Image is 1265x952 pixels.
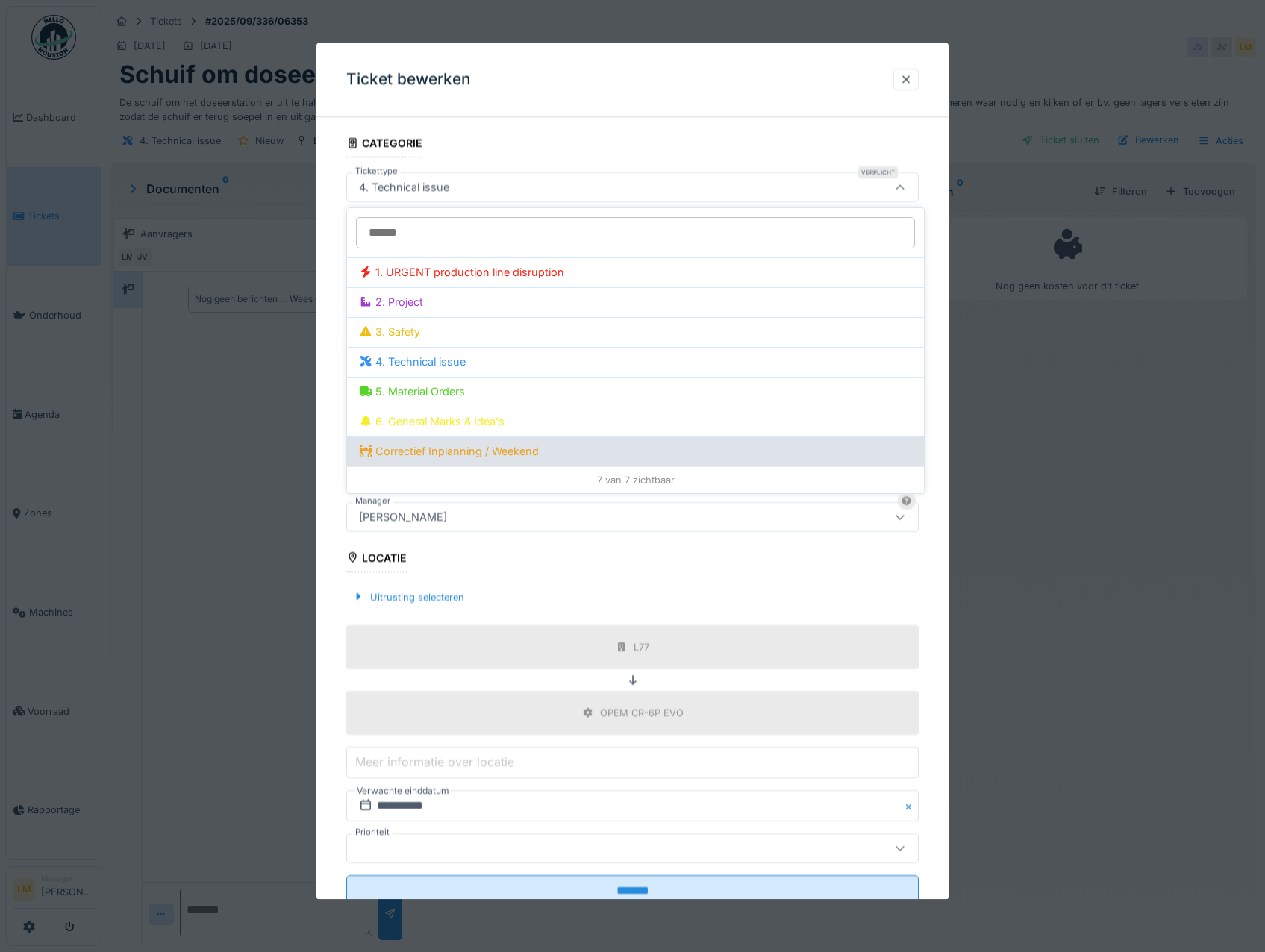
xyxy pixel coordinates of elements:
h3: Ticket bewerken [346,70,471,89]
div: 6. General Marks & Idea's [359,413,912,430]
div: 1. URGENT production line disruption [359,264,912,281]
label: Prioriteit [352,826,393,839]
div: Verplicht [858,167,898,179]
label: Manager [352,495,393,507]
div: 4. Technical issue [353,180,455,196]
div: 7 van 7 zichtbaar [347,466,924,493]
div: Locatie [346,547,407,572]
div: Correctief Inplanning / Weekend [359,443,912,460]
button: Close [902,790,919,821]
div: Categorie [346,132,423,157]
div: 5. Material Orders [359,383,912,400]
label: Tickettype [352,166,401,178]
div: Uitrusting selecteren [346,587,470,607]
div: [PERSON_NAME] [353,509,453,525]
label: Meer informatie over locatie [352,754,517,771]
div: 4. Technical issue [359,354,912,370]
div: OPEM CR-6P EVO [600,706,684,720]
div: 2. Project [359,294,912,310]
label: Verwachte einddatum [355,783,451,799]
div: L77 [634,640,649,654]
div: 3. Safety [359,324,912,340]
